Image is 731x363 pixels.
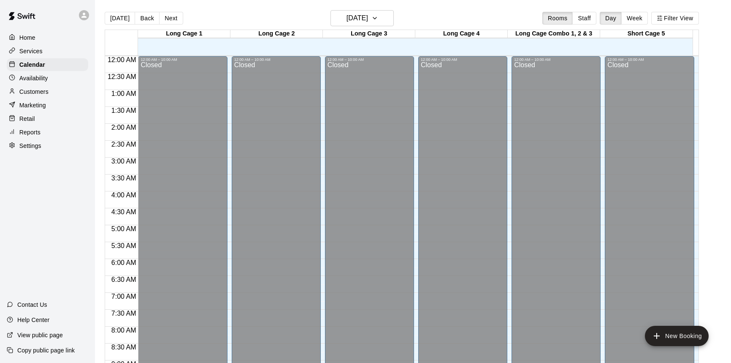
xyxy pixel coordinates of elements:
[7,126,88,139] a: Reports
[7,72,88,85] a: Availability
[600,30,693,38] div: Short Cage 5
[514,57,598,62] div: 12:00 AM – 10:00 AM
[19,33,35,42] p: Home
[138,30,230,38] div: Long Cage 1
[135,12,160,25] button: Back
[17,346,75,355] p: Copy public page link
[106,73,138,80] span: 12:30 AM
[19,142,41,150] p: Settings
[19,115,35,123] p: Retail
[19,128,41,136] p: Reports
[7,99,88,112] a: Marketing
[141,57,225,62] div: 12:00 AM – 10:00 AM
[109,259,138,266] span: 6:00 AM
[347,12,368,24] h6: [DATE]
[542,12,573,25] button: Rooms
[7,139,88,152] a: Settings
[600,12,622,25] button: Day
[109,191,138,199] span: 4:00 AM
[109,175,138,182] span: 3:30 AM
[621,12,648,25] button: Week
[159,12,183,25] button: Next
[7,58,88,71] a: Calendar
[7,31,88,44] a: Home
[7,45,88,57] a: Services
[19,60,45,69] p: Calendar
[109,293,138,300] span: 7:00 AM
[109,276,138,283] span: 6:30 AM
[109,90,138,97] span: 1:00 AM
[17,316,49,324] p: Help Center
[330,10,394,26] button: [DATE]
[109,327,138,334] span: 8:00 AM
[572,12,596,25] button: Staff
[651,12,699,25] button: Filter View
[234,57,318,62] div: 12:00 AM – 10:00 AM
[105,12,135,25] button: [DATE]
[607,57,691,62] div: 12:00 AM – 10:00 AM
[19,47,43,55] p: Services
[645,326,709,346] button: add
[230,30,323,38] div: Long Cage 2
[109,141,138,148] span: 2:30 AM
[109,242,138,249] span: 5:30 AM
[109,310,138,317] span: 7:30 AM
[109,344,138,351] span: 8:30 AM
[17,300,47,309] p: Contact Us
[17,331,63,339] p: View public page
[109,158,138,165] span: 3:00 AM
[19,101,46,109] p: Marketing
[323,30,415,38] div: Long Cage 3
[19,74,48,82] p: Availability
[415,30,508,38] div: Long Cage 4
[421,57,505,62] div: 12:00 AM – 10:00 AM
[106,56,138,63] span: 12:00 AM
[19,87,49,96] p: Customers
[109,107,138,114] span: 1:30 AM
[109,208,138,216] span: 4:30 AM
[328,57,412,62] div: 12:00 AM – 10:00 AM
[508,30,600,38] div: Long Cage Combo 1, 2 & 3
[109,124,138,131] span: 2:00 AM
[109,225,138,232] span: 5:00 AM
[7,112,88,125] a: Retail
[7,85,88,98] a: Customers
